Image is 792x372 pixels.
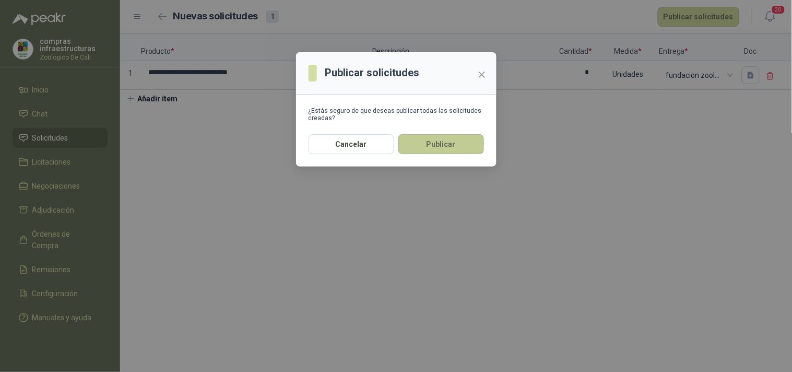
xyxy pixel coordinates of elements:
[478,71,486,79] span: close
[325,65,420,81] h3: Publicar solicitudes
[474,66,490,83] button: Close
[309,107,484,122] div: ¿Estás seguro de que deseas publicar todas las solicitudes creadas?
[398,134,484,154] button: Publicar
[309,134,394,154] button: Cancelar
